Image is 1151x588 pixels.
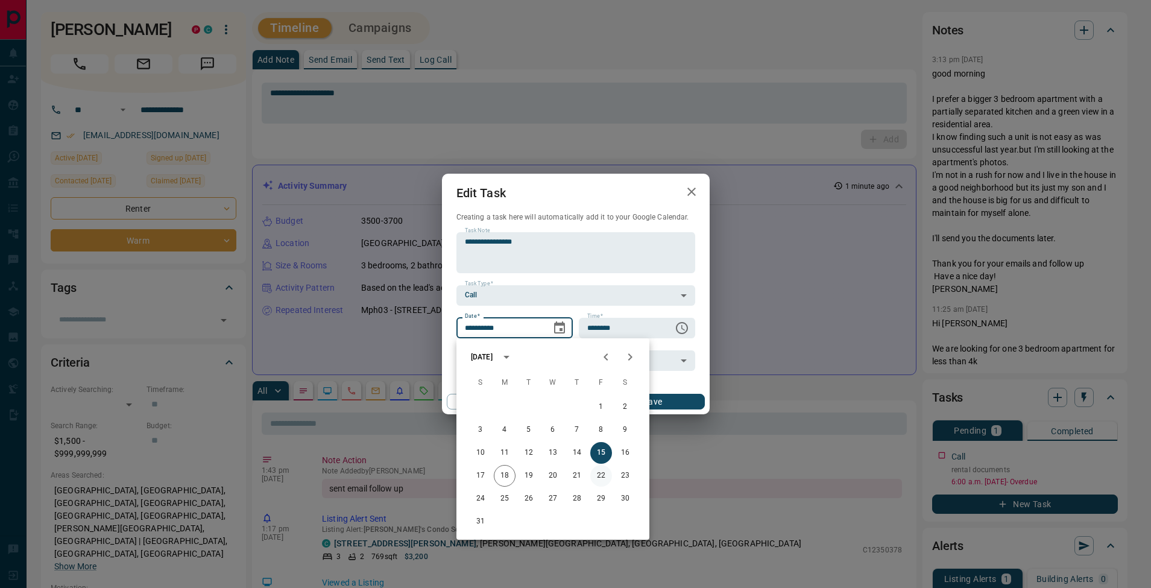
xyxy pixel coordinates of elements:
[547,316,572,340] button: Choose date, selected date is Aug 15, 2025
[470,442,491,464] button: 10
[518,419,540,441] button: 5
[614,465,636,487] button: 23
[447,394,550,409] button: Cancel
[518,465,540,487] button: 19
[456,212,695,223] p: Creating a task here will automatically add it to your Google Calendar.
[566,488,588,510] button: 28
[518,488,540,510] button: 26
[456,285,695,306] div: Call
[470,465,491,487] button: 17
[601,394,704,409] button: Save
[471,352,493,362] div: [DATE]
[470,419,491,441] button: 3
[465,312,480,320] label: Date
[590,396,612,418] button: 1
[542,465,564,487] button: 20
[518,442,540,464] button: 12
[542,442,564,464] button: 13
[465,280,493,288] label: Task Type
[470,488,491,510] button: 24
[587,312,603,320] label: Time
[590,371,612,395] span: Friday
[614,488,636,510] button: 30
[614,442,636,464] button: 16
[566,371,588,395] span: Thursday
[614,419,636,441] button: 9
[470,511,491,533] button: 31
[494,488,516,510] button: 25
[566,419,588,441] button: 7
[496,347,517,367] button: calendar view is open, switch to year view
[590,442,612,464] button: 15
[614,371,636,395] span: Saturday
[542,371,564,395] span: Wednesday
[542,488,564,510] button: 27
[590,419,612,441] button: 8
[494,465,516,487] button: 18
[494,442,516,464] button: 11
[614,396,636,418] button: 2
[566,465,588,487] button: 21
[494,371,516,395] span: Monday
[590,465,612,487] button: 22
[465,227,490,235] label: Task Note
[590,488,612,510] button: 29
[594,345,618,369] button: Previous month
[518,371,540,395] span: Tuesday
[566,442,588,464] button: 14
[542,419,564,441] button: 6
[494,419,516,441] button: 4
[470,371,491,395] span: Sunday
[442,174,520,212] h2: Edit Task
[670,316,694,340] button: Choose time, selected time is 6:00 AM
[618,345,642,369] button: Next month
